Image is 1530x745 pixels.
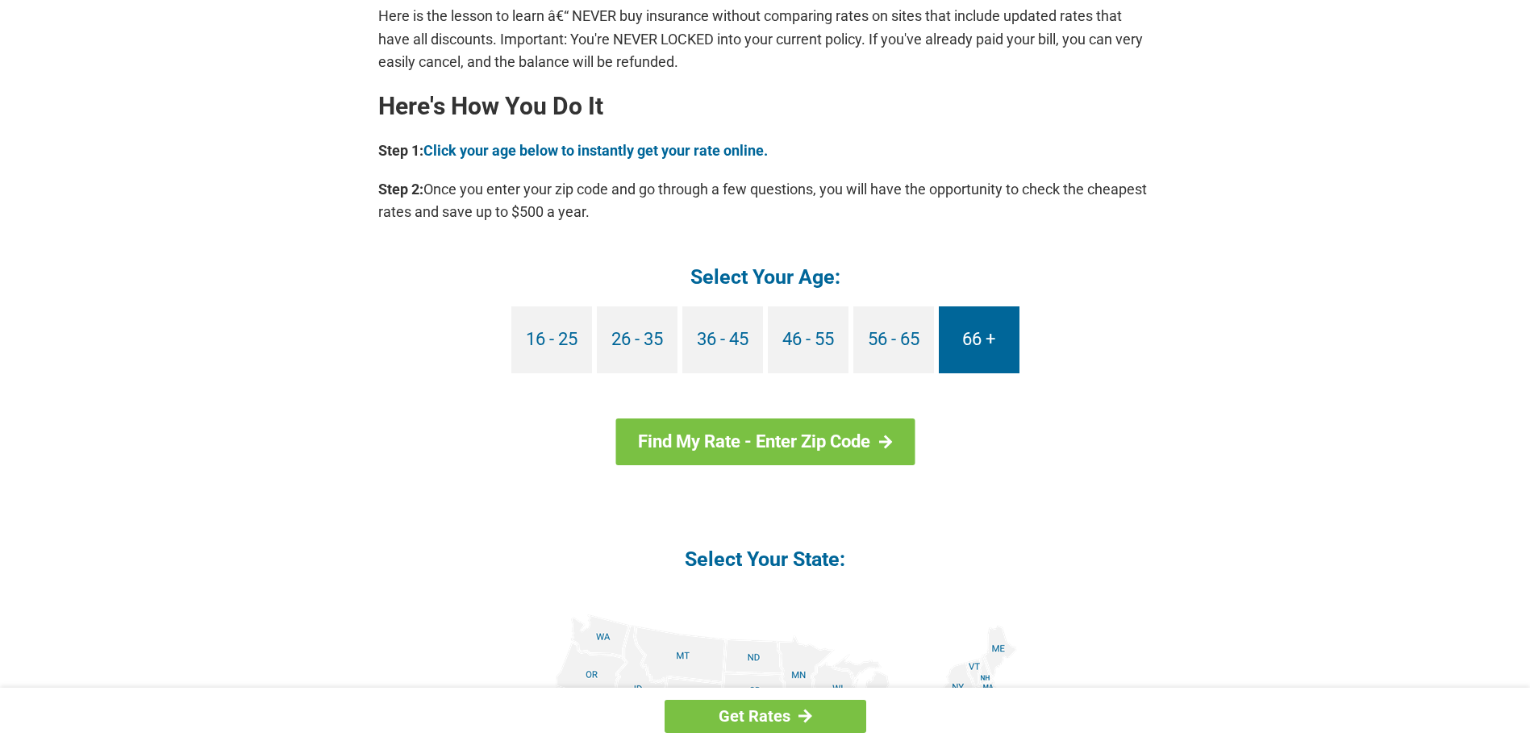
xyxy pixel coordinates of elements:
[378,94,1153,119] h2: Here's How You Do It
[511,306,592,373] a: 16 - 25
[597,306,677,373] a: 26 - 35
[853,306,934,373] a: 56 - 65
[682,306,763,373] a: 36 - 45
[423,142,768,159] a: Click your age below to instantly get your rate online.
[378,546,1153,572] h4: Select Your State:
[378,181,423,198] b: Step 2:
[768,306,848,373] a: 46 - 55
[378,178,1153,223] p: Once you enter your zip code and go through a few questions, you will have the opportunity to che...
[939,306,1019,373] a: 66 +
[378,142,423,159] b: Step 1:
[378,5,1153,73] p: Here is the lesson to learn â€“ NEVER buy insurance without comparing rates on sites that include...
[665,700,866,733] a: Get Rates
[615,418,915,465] a: Find My Rate - Enter Zip Code
[378,264,1153,290] h4: Select Your Age:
